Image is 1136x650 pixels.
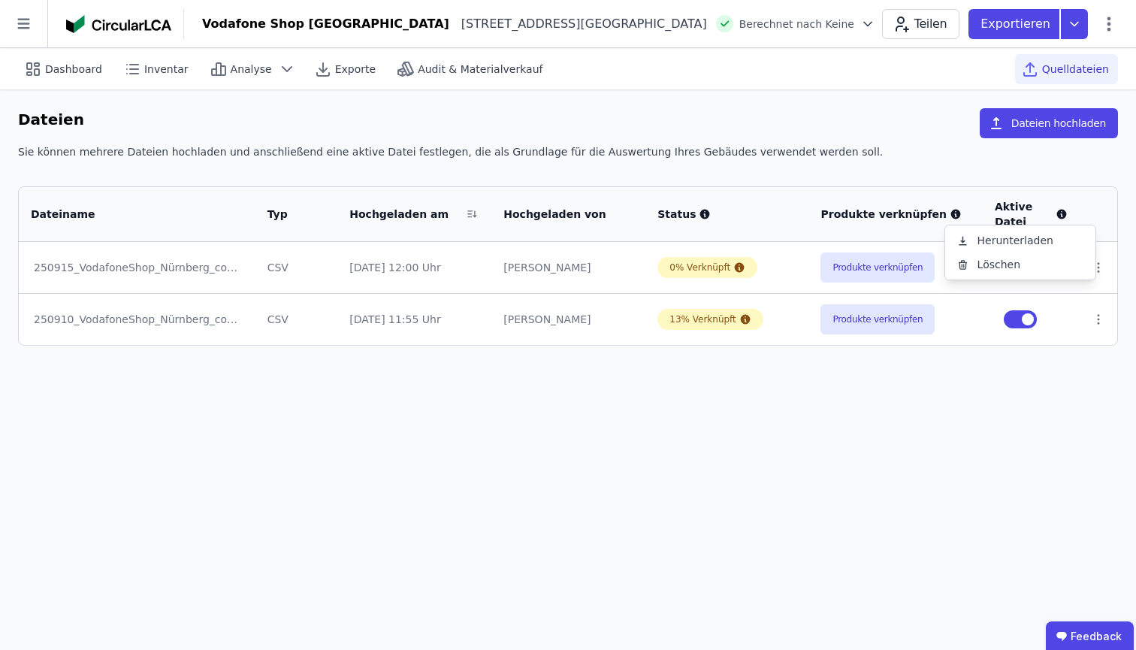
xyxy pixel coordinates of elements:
[45,62,102,77] span: Dashboard
[739,17,854,32] span: Berechnet nach Keine
[66,15,171,33] img: Concular
[144,62,189,77] span: Inventar
[669,313,736,325] div: 13% Verknüpft
[820,304,935,334] button: Produkte verknüpfen
[995,199,1068,229] div: Aktive Datei
[349,312,479,327] div: [DATE] 11:55 Uhr
[945,228,1095,252] a: Herunterladen
[418,62,542,77] span: Audit & Materialverkauf
[31,207,224,222] div: Dateiname
[1042,62,1109,77] span: Quelldateien
[267,260,326,275] div: CSV
[820,252,935,283] button: Produkte verknüpfen
[882,9,959,39] button: Teilen
[669,262,730,274] div: 0% Verknüpft
[449,15,707,33] div: [STREET_ADDRESS][GEOGRAPHIC_DATA]
[34,312,240,327] div: 250910_VodafoneShop_Nürnberg_components-2(2).xlsx
[980,15,1053,33] p: Exportieren
[980,108,1118,138] button: Dateien hochladen
[335,62,376,77] span: Exporte
[945,252,1095,277] div: Löschen
[202,15,449,33] div: Vodafone Shop [GEOGRAPHIC_DATA]
[503,312,633,327] div: [PERSON_NAME]
[267,312,326,327] div: CSV
[231,62,272,77] span: Analyse
[267,207,308,222] div: Typ
[18,144,1118,171] div: Sie können mehrere Dateien hochladen und anschließend eine aktive Datei festlegen, die als Grundl...
[18,108,84,132] h6: Dateien
[349,207,461,222] div: Hochgeladen am
[503,207,615,222] div: Hochgeladen von
[657,207,796,222] div: Status
[34,260,240,275] div: 250915_VodafoneShop_Nürnberg_components.xlsx
[820,207,970,222] div: Produkte verknüpfen
[349,260,479,275] div: [DATE] 12:00 Uhr
[503,260,633,275] div: [PERSON_NAME]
